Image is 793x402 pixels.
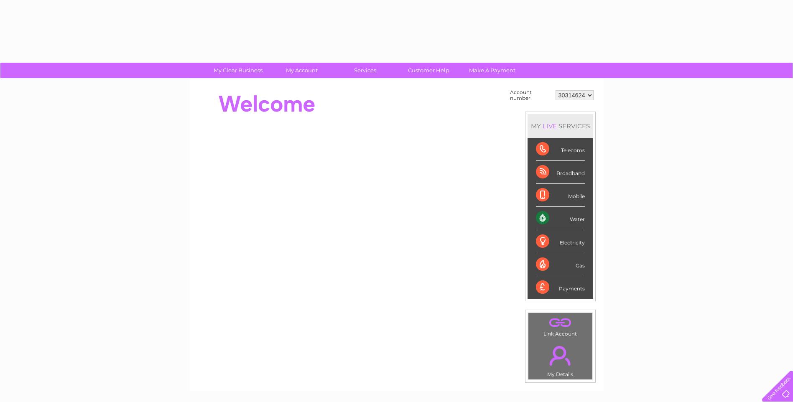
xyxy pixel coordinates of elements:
td: My Details [528,339,593,380]
a: Customer Help [394,63,463,78]
div: Broadband [536,161,585,184]
a: My Account [267,63,336,78]
div: MY SERVICES [528,114,593,138]
td: Link Account [528,313,593,339]
a: Services [331,63,400,78]
div: LIVE [541,122,558,130]
td: Account number [508,87,553,103]
div: Gas [536,253,585,276]
div: Telecoms [536,138,585,161]
a: My Clear Business [204,63,273,78]
div: Mobile [536,184,585,207]
div: Payments [536,276,585,299]
div: Electricity [536,230,585,253]
div: Water [536,207,585,230]
a: Make A Payment [458,63,527,78]
a: . [530,315,590,330]
a: . [530,341,590,370]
